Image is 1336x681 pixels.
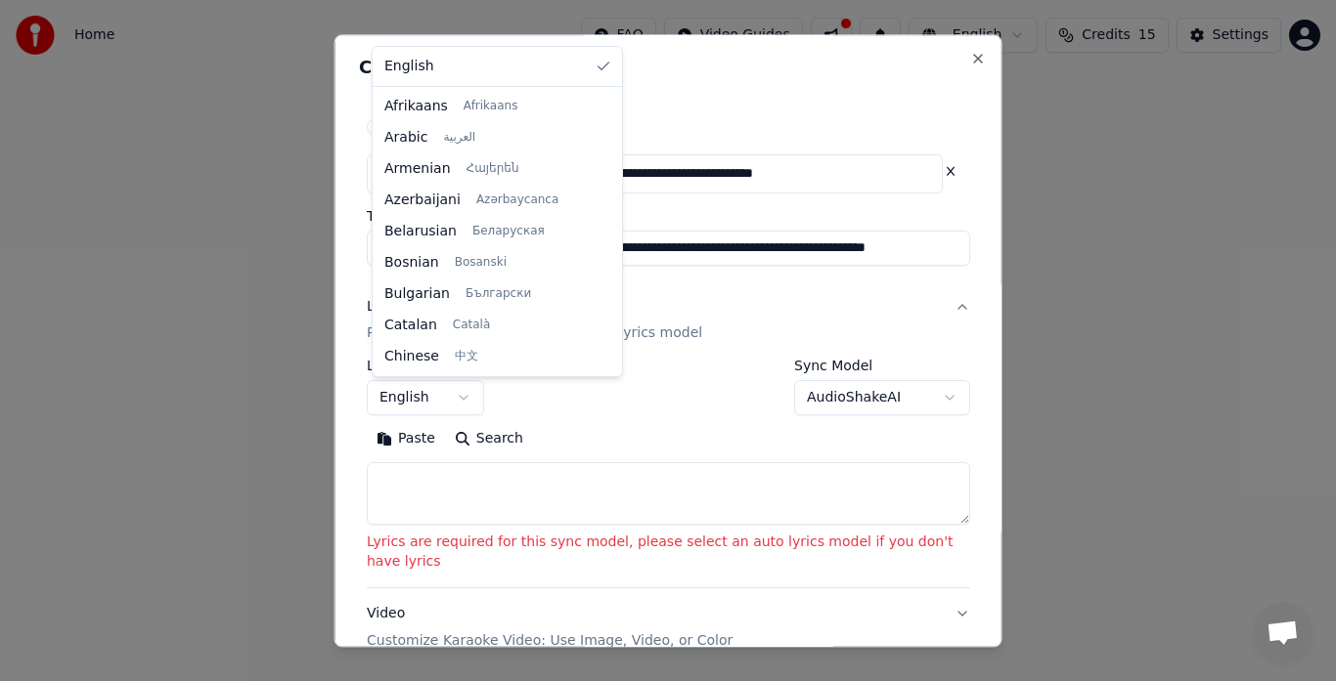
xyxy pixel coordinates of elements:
span: Belarusian [384,222,457,241]
span: Bosnian [384,253,439,273]
span: English [384,57,434,76]
span: Հայերեն [467,161,519,177]
span: Chinese [384,347,439,366]
span: العربية [443,130,475,146]
span: Afrikaans [464,99,518,114]
span: Azerbaijani [384,191,461,210]
span: 中文 [455,349,478,364]
span: Armenian [384,159,451,179]
span: Afrikaans [384,97,448,116]
span: Arabic [384,128,427,148]
span: Беларуская [472,224,545,239]
span: Bosanski [455,255,507,271]
span: Català [453,318,490,333]
span: Български [466,286,531,302]
span: Bulgarian [384,284,450,304]
span: Azərbaycanca [476,192,558,208]
span: Catalan [384,316,437,335]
